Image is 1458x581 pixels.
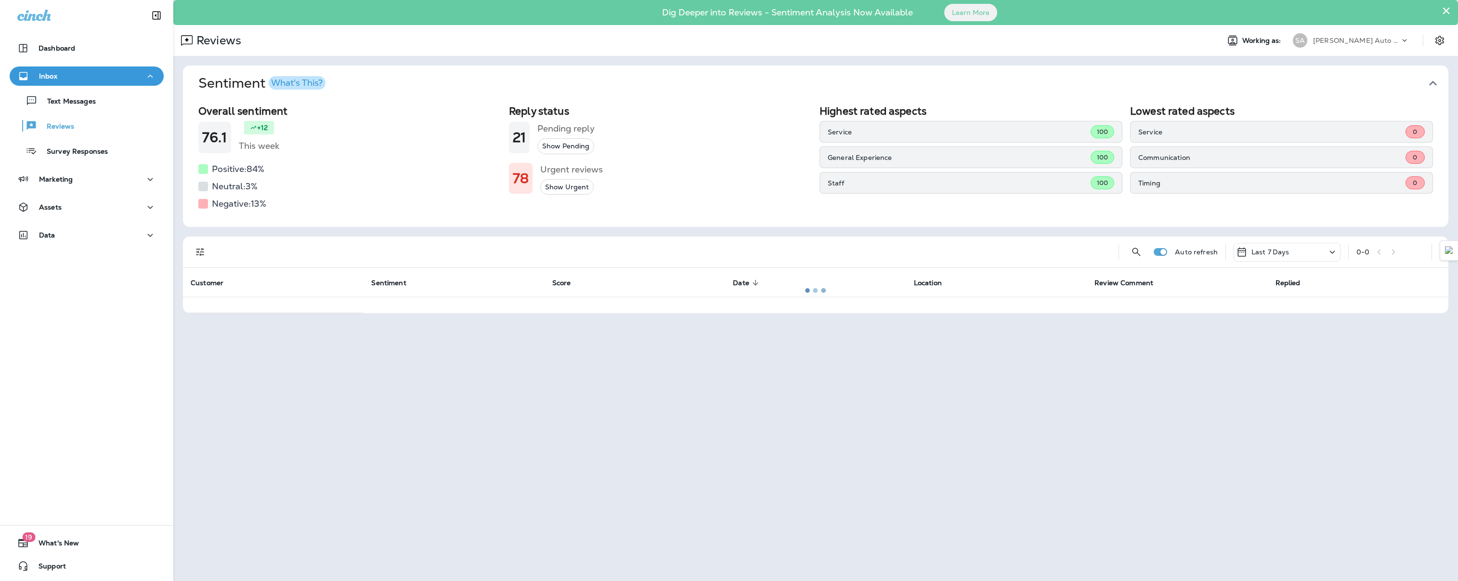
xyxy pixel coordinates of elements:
p: Survey Responses [37,147,108,157]
p: Reviews [37,122,74,132]
p: Dashboard [39,44,75,52]
span: 19 [22,532,35,542]
button: Data [10,225,164,245]
button: Marketing [10,170,164,189]
button: Dashboard [10,39,164,58]
button: Text Messages [10,91,164,111]
p: Assets [39,203,62,211]
button: Support [10,556,164,576]
span: Support [29,562,66,574]
button: Assets [10,198,164,217]
p: Text Messages [38,97,96,106]
span: What's New [29,539,79,551]
button: Reviews [10,116,164,136]
p: Marketing [39,175,73,183]
button: Survey Responses [10,141,164,161]
img: Detect Auto [1445,246,1454,255]
p: Data [39,231,55,239]
button: 19What's New [10,533,164,553]
button: Inbox [10,66,164,86]
p: Inbox [39,72,57,80]
button: Collapse Sidebar [143,6,170,25]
